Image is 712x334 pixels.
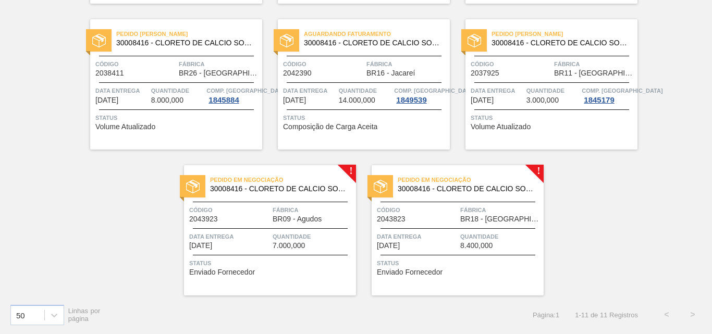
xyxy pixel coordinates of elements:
[377,205,458,215] span: Código
[398,175,544,185] span: Pedido em Negociação
[283,85,336,96] span: Data entrega
[283,113,447,123] span: Status
[189,268,255,276] span: Enviado Fornecedor
[680,302,706,328] button: >
[186,180,200,193] img: status
[273,242,305,250] span: 7.000,000
[75,19,262,150] a: statusPedido [PERSON_NAME]30008416 - CLORETO DE CALCIO SOLUCAO 40%Código2038411FábricaBR26 - [GEO...
[16,311,25,319] div: 50
[189,205,270,215] span: Código
[460,231,541,242] span: Quantidade
[582,96,616,104] div: 1845179
[273,231,353,242] span: Quantidade
[116,29,262,39] span: Pedido em Trânsito
[394,85,475,96] span: Comp. Carga
[283,59,364,69] span: Código
[575,311,638,319] span: 1 - 11 de 11 Registros
[394,96,428,104] div: 1849539
[189,242,212,250] span: 10/10/2025
[179,69,260,77] span: BR26 - Uberlândia
[554,59,635,69] span: Fábrica
[339,96,375,104] span: 14.000,000
[283,123,377,131] span: Composição de Carga Aceita
[92,34,106,47] img: status
[492,29,637,39] span: Pedido em Trânsito
[468,34,481,47] img: status
[95,59,176,69] span: Código
[189,231,270,242] span: Data entrega
[210,175,356,185] span: Pedido em Negociação
[374,180,387,193] img: status
[168,165,356,295] a: !statusPedido em Negociação30008416 - CLORETO DE CALCIO SOLUCAO 40%Código2043923FábricaBR09 - Agu...
[283,69,312,77] span: 2042390
[377,268,443,276] span: Enviado Fornecedor
[95,85,149,96] span: Data entrega
[68,307,101,323] span: Linhas por página
[304,39,441,47] span: 30008416 - CLORETO DE CALCIO SOLUCAO 40%
[377,242,400,250] span: 14/10/2025
[151,85,204,96] span: Quantidade
[526,85,580,96] span: Quantidade
[95,69,124,77] span: 2038411
[460,242,493,250] span: 8.400,000
[280,34,293,47] img: status
[471,123,531,131] span: Volume Atualizado
[262,19,450,150] a: statusAguardando Faturamento30008416 - CLORETO DE CALCIO SOLUCAO 40%Código2042390FábricaBR16 - Ja...
[189,258,353,268] span: Status
[450,19,637,150] a: statusPedido [PERSON_NAME]30008416 - CLORETO DE CALCIO SOLUCAO 40%Código2037925FábricaBR11 - [GEO...
[398,185,535,193] span: 30008416 - CLORETO DE CALCIO SOLUCAO 40%
[304,29,450,39] span: Aguardando Faturamento
[206,96,241,104] div: 1845884
[471,69,499,77] span: 2037925
[492,39,629,47] span: 30008416 - CLORETO DE CALCIO SOLUCAO 40%
[582,85,662,96] span: Comp. Carga
[471,59,551,69] span: Código
[116,39,254,47] span: 30008416 - CLORETO DE CALCIO SOLUCAO 40%
[339,85,392,96] span: Quantidade
[377,215,406,223] span: 2043823
[377,258,541,268] span: Status
[471,85,524,96] span: Data entrega
[356,165,544,295] a: !statusPedido em Negociação30008416 - CLORETO DE CALCIO SOLUCAO 40%Código2043823FábricaBR18 - [GE...
[283,96,306,104] span: 06/10/2025
[394,85,447,104] a: Comp. [GEOGRAPHIC_DATA]1849539
[460,205,541,215] span: Fábrica
[366,69,415,77] span: BR16 - Jacareí
[366,59,447,69] span: Fábrica
[206,85,260,104] a: Comp. [GEOGRAPHIC_DATA]1845884
[273,215,322,223] span: BR09 - Agudos
[526,96,559,104] span: 3.000,000
[151,96,183,104] span: 8.000,000
[654,302,680,328] button: <
[471,96,494,104] span: 08/10/2025
[582,85,635,104] a: Comp. [GEOGRAPHIC_DATA]1845179
[95,96,118,104] span: 06/10/2025
[179,59,260,69] span: Fábrica
[95,123,155,131] span: Volume Atualizado
[533,311,559,319] span: Página : 1
[95,113,260,123] span: Status
[189,215,218,223] span: 2043923
[273,205,353,215] span: Fábrica
[554,69,635,77] span: BR11 - São Luís
[206,85,287,96] span: Comp. Carga
[471,113,635,123] span: Status
[210,185,348,193] span: 30008416 - CLORETO DE CALCIO SOLUCAO 40%
[377,231,458,242] span: Data entrega
[460,215,541,223] span: BR18 - Pernambuco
